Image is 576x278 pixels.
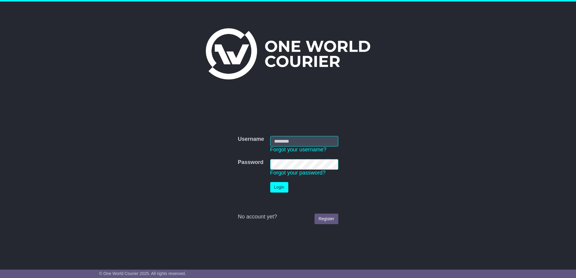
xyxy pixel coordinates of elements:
a: Register [315,214,338,224]
a: Forgot your password? [270,170,326,176]
label: Username [238,136,264,143]
span: © One World Courier 2025. All rights reserved. [99,271,186,276]
label: Password [238,159,263,166]
div: No account yet? [238,214,338,220]
img: One World [206,28,370,79]
button: Login [270,182,288,193]
a: Forgot your username? [270,147,327,153]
